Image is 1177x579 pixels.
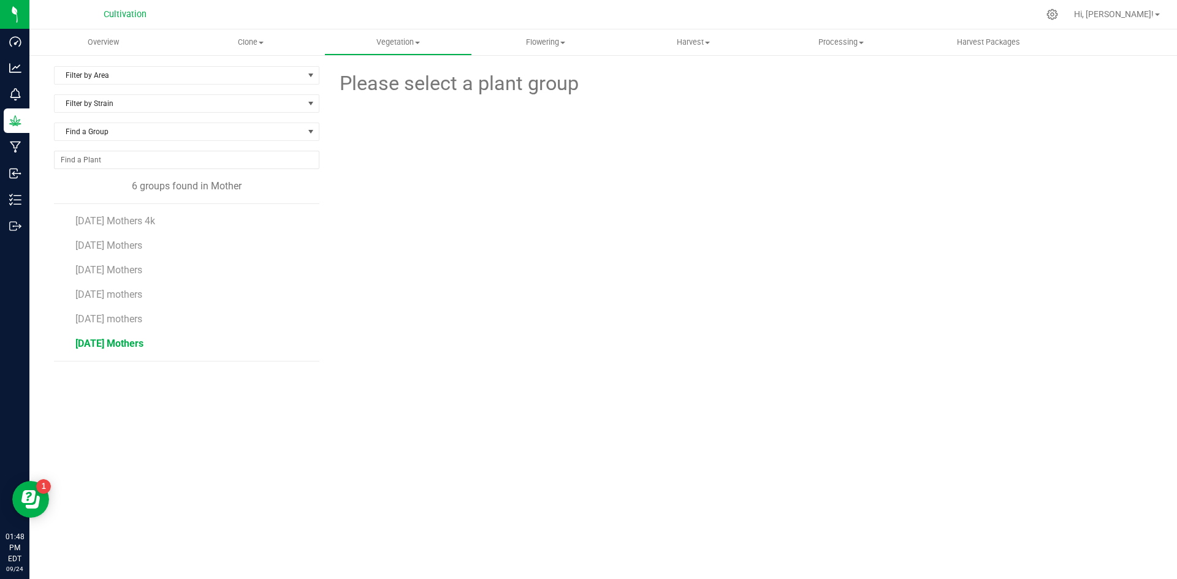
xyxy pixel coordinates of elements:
[71,37,135,48] span: Overview
[6,531,24,564] p: 01:48 PM EDT
[55,123,303,140] span: Find a Group
[620,29,768,55] a: Harvest
[178,37,324,48] span: Clone
[9,62,21,74] inline-svg: Analytics
[940,37,1037,48] span: Harvest Packages
[104,9,147,20] span: Cultivation
[29,29,177,55] a: Overview
[75,313,142,325] span: [DATE] mothers
[620,37,767,48] span: Harvest
[75,289,142,300] span: [DATE] mothers
[767,29,915,55] a: Processing
[177,29,325,55] a: Clone
[54,179,319,194] div: 6 groups found in Mother
[472,29,620,55] a: Flowering
[915,29,1062,55] a: Harvest Packages
[325,37,471,48] span: Vegetation
[55,67,303,84] span: Filter by Area
[1074,9,1154,19] span: Hi, [PERSON_NAME]!
[324,29,472,55] a: Vegetation
[1045,9,1060,20] div: Manage settings
[55,95,303,112] span: Filter by Strain
[12,481,49,518] iframe: Resource center
[9,141,21,153] inline-svg: Manufacturing
[75,264,142,276] span: [DATE] Mothers
[9,167,21,180] inline-svg: Inbound
[768,37,914,48] span: Processing
[338,69,579,99] span: Please select a plant group
[75,215,155,227] span: [DATE] Mothers 4k
[9,115,21,127] inline-svg: Grow
[55,151,319,168] input: NO DATA FOUND
[36,479,51,494] iframe: Resource center unread badge
[6,564,24,573] p: 09/24
[9,194,21,206] inline-svg: Inventory
[9,36,21,48] inline-svg: Dashboard
[9,220,21,232] inline-svg: Outbound
[9,88,21,100] inline-svg: Monitoring
[75,240,142,251] span: [DATE] Mothers
[303,67,319,84] span: select
[75,338,143,349] span: [DATE] Mothers
[473,37,619,48] span: Flowering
